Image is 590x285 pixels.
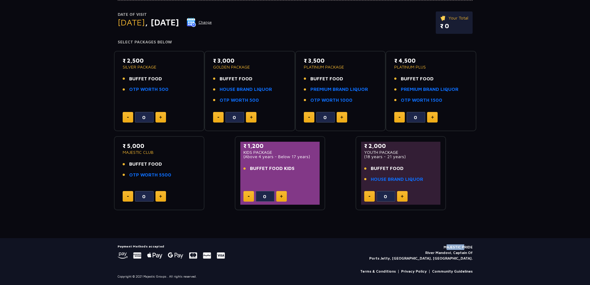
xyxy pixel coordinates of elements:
p: MAJESTIC CLUB [123,150,196,154]
p: ₹ 2,500 [123,56,196,65]
span: BUFFET FOOD [401,75,434,82]
p: Copyright © 2021 Majestic Groups . All rights reserved. [118,274,197,279]
img: minus [369,196,370,197]
p: ₹ 2,000 [364,142,438,150]
p: ₹ 0 [440,21,468,31]
img: plus [431,116,434,119]
img: minus [248,196,250,197]
a: HOUSE BRAND LIQUOR [220,86,272,93]
p: (Above 4 years - Below 17 years) [243,154,317,159]
p: ₹ 1,200 [243,142,317,150]
p: ₹ 4,500 [394,56,468,65]
img: plus [280,195,283,198]
span: BUFFET FOOD [220,75,252,82]
img: minus [127,117,129,118]
p: ₹ 5,000 [123,142,196,150]
img: plus [250,116,253,119]
span: , [DATE] [145,17,179,27]
img: plus [159,195,162,198]
span: [DATE] [118,17,145,27]
p: ₹ 3,000 [213,56,286,65]
p: SILVER PACKAGE [123,65,196,69]
a: OTP WORTH 1000 [310,97,352,104]
p: Date of Visit [118,11,212,18]
img: minus [308,117,310,118]
p: KIDS PACKAGE [243,150,317,154]
img: plus [159,116,162,119]
p: (18 years - 21 years) [364,154,438,159]
img: minus [217,117,219,118]
p: PLATINUM PLUS [394,65,468,69]
p: ₹ 3,500 [304,56,377,65]
button: Change [186,17,212,27]
a: OTP WORTH 1500 [401,97,442,104]
a: PREMIUM BRAND LIQUOR [401,86,458,93]
img: ticket [440,15,447,21]
span: BUFFET FOOD KIDS [250,165,295,172]
a: OTP WORTH 5500 [129,171,171,179]
a: PREMIUM BRAND LIQUOR [310,86,368,93]
p: YOUTH PACKAGE [364,150,438,154]
img: minus [399,117,400,118]
a: Terms & Conditions [360,269,396,274]
img: plus [401,195,404,198]
p: PLATINUM PACKAGE [304,65,377,69]
a: Privacy Policy [401,269,427,274]
span: BUFFET FOOD [129,75,162,82]
h4: Select Packages Below [118,40,473,45]
span: BUFFET FOOD [371,165,404,172]
h5: Payment Methods accepted [118,244,225,248]
p: Your Total [440,15,468,21]
img: plus [340,116,343,119]
a: OTP WORTH 500 [129,86,168,93]
p: GOLDEN PACKAGE [213,65,286,69]
a: Community Guidelines [432,269,473,274]
span: BUFFET FOOD [129,161,162,168]
a: HOUSE BRAND LIQUOR [371,176,423,183]
p: MAJESTIC PRIDE River Mandovi, Captain Of Ports Jetty, [GEOGRAPHIC_DATA], [GEOGRAPHIC_DATA]. [369,244,473,261]
span: BUFFET FOOD [310,75,343,82]
img: minus [127,196,129,197]
a: OTP WORTH 500 [220,97,259,104]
